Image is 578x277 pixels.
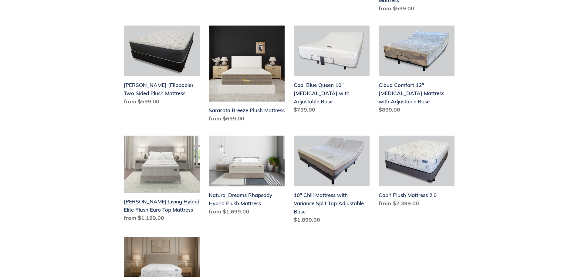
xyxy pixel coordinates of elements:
[294,26,370,116] a: Cool Blue Queen 10" Memory Foam with Adjustable Base
[124,136,200,224] a: Scott Living Hybrid Elite Plush Euro Top Mattress
[294,136,370,226] a: 10" Chill Mattress with Variance Split Top Adjustable Base
[209,136,285,218] a: Natural Dreams Rhapsody Hybrid Plush Mattress
[124,26,200,108] a: Del Ray (Flippable) Two Sided Plush Mattress
[379,26,455,116] a: Cloud Comfort 12" Memory Foam Mattress with Adjustable Base
[209,26,285,125] a: Sarasota Breeze Plush Mattress
[379,136,455,210] a: Capri Plush Mattress 2.0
